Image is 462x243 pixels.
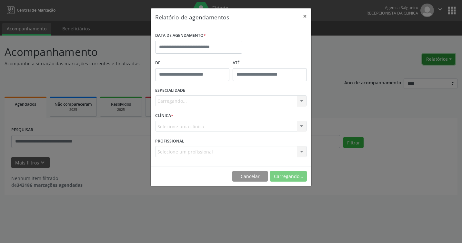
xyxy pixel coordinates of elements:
[155,13,229,21] h5: Relatório de agendamentos
[155,58,229,68] label: De
[155,86,185,96] label: ESPECIALIDADE
[298,8,311,24] button: Close
[232,171,268,182] button: Cancelar
[233,58,307,68] label: ATÉ
[155,136,184,146] label: PROFISSIONAL
[155,111,173,121] label: CLÍNICA
[270,171,307,182] button: Carregando...
[155,31,206,41] label: DATA DE AGENDAMENTO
